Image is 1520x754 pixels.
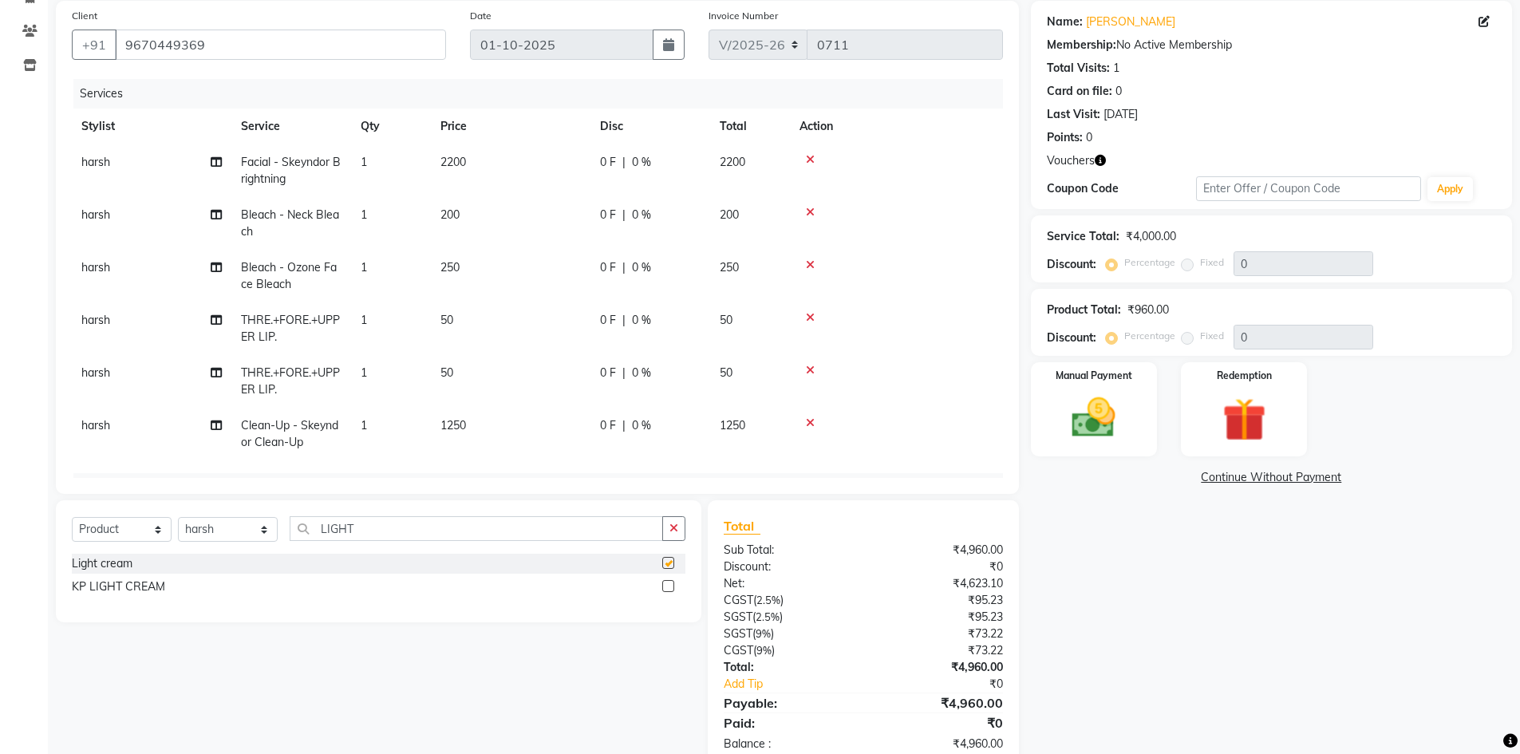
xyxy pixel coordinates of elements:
[724,610,752,624] span: SGST
[863,609,1015,626] div: ₹95.23
[632,417,651,434] span: 0 %
[622,259,626,276] span: |
[1124,329,1175,343] label: Percentage
[81,365,110,380] span: harsh
[81,155,110,169] span: harsh
[600,417,616,434] span: 0 F
[361,207,367,222] span: 1
[81,260,110,274] span: harsh
[632,154,651,171] span: 0 %
[1427,177,1473,201] button: Apply
[709,9,778,23] label: Invoice Number
[590,109,710,144] th: Disc
[1196,176,1421,201] input: Enter Offer / Coupon Code
[756,594,780,606] span: 2.5%
[863,736,1015,752] div: ₹4,960.00
[431,109,590,144] th: Price
[600,154,616,171] span: 0 F
[790,109,1003,144] th: Action
[724,626,752,641] span: SGST
[440,260,460,274] span: 250
[1126,228,1176,245] div: ₹4,000.00
[241,155,341,186] span: Facial - Skeyndor Brightning
[622,207,626,223] span: |
[863,626,1015,642] div: ₹73.22
[863,713,1015,732] div: ₹0
[440,313,453,327] span: 50
[1047,228,1119,245] div: Service Total:
[81,313,110,327] span: harsh
[241,418,338,449] span: Clean-Up - Skeyndor Clean-Up
[1115,83,1122,100] div: 0
[290,516,663,541] input: Search or Scan
[720,207,739,222] span: 200
[81,207,110,222] span: harsh
[622,417,626,434] span: |
[712,693,863,713] div: Payable:
[724,593,753,607] span: CGST
[1113,60,1119,77] div: 1
[1086,14,1175,30] a: [PERSON_NAME]
[1047,302,1121,318] div: Product Total:
[72,578,165,595] div: KP LIGHT CREAM
[632,259,651,276] span: 0 %
[1047,60,1110,77] div: Total Visits:
[720,313,732,327] span: 50
[712,575,863,592] div: Net:
[712,713,863,732] div: Paid:
[241,365,340,397] span: THRE.+FORE.+UPPER LIP.
[361,365,367,380] span: 1
[73,473,1015,503] div: Products
[720,155,745,169] span: 2200
[1103,106,1138,123] div: [DATE]
[710,109,790,144] th: Total
[241,207,339,239] span: Bleach - Neck Bleach
[712,609,863,626] div: ( )
[889,676,1015,693] div: ₹0
[863,693,1015,713] div: ₹4,960.00
[72,30,116,60] button: +91
[241,260,337,291] span: Bleach - Ozone Face Bleach
[1200,329,1224,343] label: Fixed
[712,736,863,752] div: Balance :
[863,659,1015,676] div: ₹4,960.00
[1047,83,1112,100] div: Card on file:
[863,575,1015,592] div: ₹4,623.10
[440,418,466,432] span: 1250
[1058,393,1129,443] img: _cash.svg
[440,207,460,222] span: 200
[361,155,367,169] span: 1
[600,312,616,329] span: 0 F
[1034,469,1509,486] a: Continue Without Payment
[1124,255,1175,270] label: Percentage
[440,155,466,169] span: 2200
[756,627,771,640] span: 9%
[1047,330,1096,346] div: Discount:
[712,676,888,693] a: Add Tip
[600,207,616,223] span: 0 F
[632,365,651,381] span: 0 %
[720,365,732,380] span: 50
[351,109,431,144] th: Qty
[1200,255,1224,270] label: Fixed
[470,9,492,23] label: Date
[863,559,1015,575] div: ₹0
[1056,369,1132,383] label: Manual Payment
[600,259,616,276] span: 0 F
[712,542,863,559] div: Sub Total:
[712,559,863,575] div: Discount:
[72,109,231,144] th: Stylist
[1047,14,1083,30] div: Name:
[1047,37,1496,53] div: No Active Membership
[73,79,1015,109] div: Services
[1047,256,1096,273] div: Discount:
[756,644,772,657] span: 9%
[361,418,367,432] span: 1
[622,154,626,171] span: |
[361,313,367,327] span: 1
[600,365,616,381] span: 0 F
[622,365,626,381] span: |
[1127,302,1169,318] div: ₹960.00
[231,109,351,144] th: Service
[1086,129,1092,146] div: 0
